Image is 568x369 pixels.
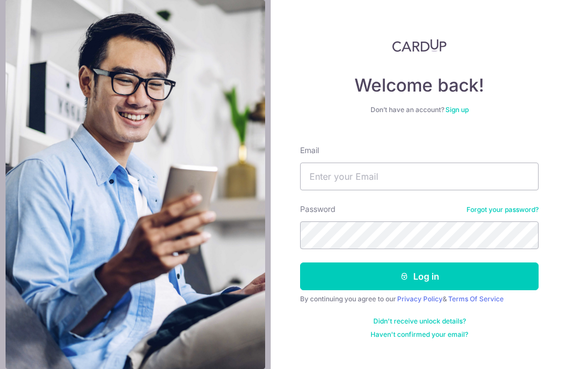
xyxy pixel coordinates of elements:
[300,163,539,190] input: Enter your Email
[392,39,447,52] img: CardUp Logo
[300,295,539,304] div: By continuing you agree to our &
[445,105,469,114] a: Sign up
[373,317,466,326] a: Didn't receive unlock details?
[300,262,539,290] button: Log in
[371,330,468,339] a: Haven't confirmed your email?
[448,295,504,303] a: Terms Of Service
[466,205,539,214] a: Forgot your password?
[300,105,539,114] div: Don’t have an account?
[300,145,319,156] label: Email
[300,204,336,215] label: Password
[300,74,539,97] h4: Welcome back!
[397,295,443,303] a: Privacy Policy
